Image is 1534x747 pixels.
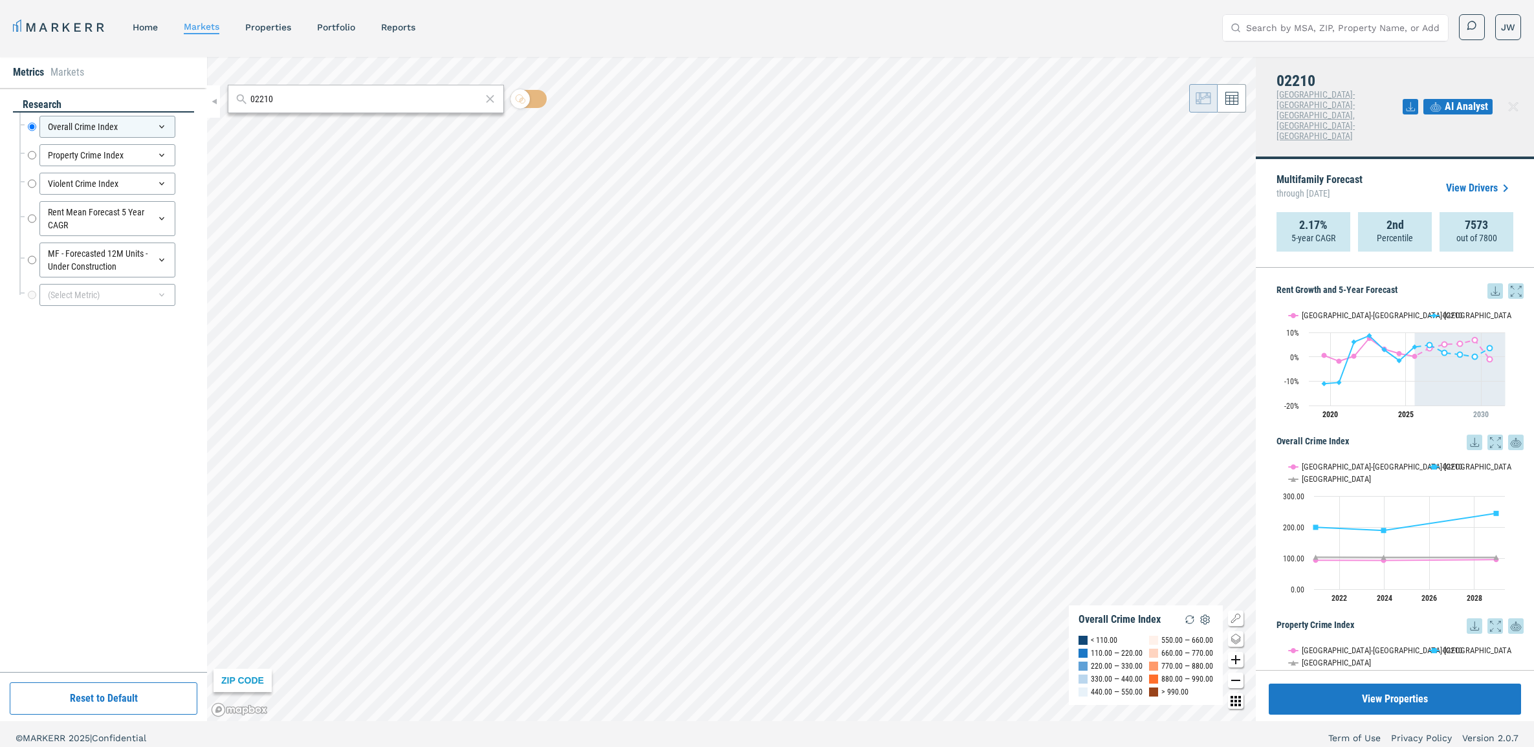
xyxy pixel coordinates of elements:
[1284,377,1299,386] text: -10%
[1313,558,1319,563] path: Monday, 14 Dec, 16:00, 93.0242268453867. Boston-Cambridge-Newton, MA-NH.
[1302,474,1371,484] text: [GEOGRAPHIC_DATA]
[1289,310,1416,321] button: Show Boston-Cambridge-Newton, MA-NH
[1313,554,1319,559] path: Monday, 14 Dec, 16:00, 102.949897. USA.
[1456,232,1497,244] p: out of 7800
[1277,450,1511,612] svg: Interactive chart
[1091,660,1143,673] div: 220.00 — 330.00
[1286,329,1299,338] text: 10%
[1302,658,1371,667] text: [GEOGRAPHIC_DATA]
[1337,380,1342,385] path: Wednesday, 29 Jul, 17:00, -10.55. 02210.
[1442,341,1447,347] path: Thursday, 29 Jul, 17:00, 5.08. Boston-Cambridge-Newton, MA-NH.
[1381,554,1386,559] path: Thursday, 14 Dec, 16:00, 102.85286. USA.
[1277,283,1524,299] h5: Rent Growth and 5-Year Forecast
[16,733,23,743] span: ©
[1091,647,1143,660] div: 110.00 — 220.00
[50,65,84,80] li: Markets
[1352,354,1357,359] path: Thursday, 29 Jul, 17:00, 0.23. Boston-Cambridge-Newton, MA-NH.
[1289,455,1416,466] button: Show Boston-Cambridge-Newton, MA-NH
[1430,310,1463,321] button: Show 02210
[1277,299,1524,428] div: Rent Growth and 5-Year Forecast. Highcharts interactive chart.
[1277,72,1403,89] h4: 02210
[39,173,175,195] div: Violent Crime Index
[1198,612,1213,627] img: Settings
[1322,381,1327,386] path: Monday, 29 Jul, 17:00, -11.06. 02210.
[1161,647,1213,660] div: 660.00 — 770.00
[39,243,175,277] div: MF - Forecasted 12M Units - Under Construction
[207,57,1256,721] canvas: Map
[1381,528,1386,533] path: Thursday, 14 Dec, 16:00, 189.102414. 02210.
[1328,731,1381,744] a: Term of Use
[1412,354,1418,359] path: Tuesday, 29 Jul, 17:00, 0.17. Boston-Cambridge-Newton, MA-NH.
[1467,594,1482,603] text: 2028
[211,702,268,717] a: Mapbox logo
[1299,219,1328,232] strong: 2.17%
[1367,333,1372,338] path: Friday, 29 Jul, 17:00, 8.65. 02210.
[1494,554,1499,559] path: Thursday, 14 Dec, 16:00, 102.697279. USA.
[1283,554,1304,563] text: 100.00
[250,92,481,106] input: Search by MSA or ZIP Code
[1487,345,1493,351] path: Monday, 29 Jul, 17:00, 3.56. 02210.
[1337,358,1342,363] path: Wednesday, 29 Jul, 17:00, -1.83. Boston-Cambridge-Newton, MA-NH.
[1331,594,1347,603] text: 2022
[1091,634,1117,647] div: < 110.00
[39,116,175,138] div: Overall Crime Index
[1284,402,1299,411] text: -20%
[1423,99,1493,114] button: AI Analyst
[1487,356,1493,362] path: Monday, 29 Jul, 17:00, -0.99. Boston-Cambridge-Newton, MA-NH.
[1377,594,1392,603] text: 2024
[1277,89,1355,141] span: [GEOGRAPHIC_DATA]-[GEOGRAPHIC_DATA]-[GEOGRAPHIC_DATA], [GEOGRAPHIC_DATA]-[GEOGRAPHIC_DATA]
[1091,673,1143,686] div: 330.00 — 440.00
[184,21,219,32] a: markets
[1473,338,1478,343] path: Sunday, 29 Jul, 17:00, 6.85. Boston-Cambridge-Newton, MA-NH.
[1501,21,1515,34] span: JW
[1430,639,1463,649] button: Show 02210
[1291,585,1304,594] text: 0.00
[1430,455,1463,466] button: Show 02210
[23,733,69,743] span: MARKERR
[1382,347,1387,352] path: Saturday, 29 Jul, 17:00, 2.87. 02210.
[13,65,44,80] li: Metrics
[1473,354,1478,359] path: Sunday, 29 Jul, 17:00, 0.03. 02210.
[1277,175,1363,202] p: Multifamily Forecast
[92,733,146,743] span: Confidential
[1161,686,1189,698] div: > 990.00
[39,201,175,236] div: Rent Mean Forecast 5 Year CAGR
[1465,219,1488,232] strong: 7573
[1458,341,1463,346] path: Saturday, 29 Jul, 17:00, 5.38. Boston-Cambridge-Newton, MA-NH.
[39,144,175,166] div: Property Crime Index
[1228,652,1244,667] button: Zoom in map button
[1161,634,1213,647] div: 550.00 — 660.00
[1458,352,1463,357] path: Saturday, 29 Jul, 17:00, 0.91. 02210.
[1228,693,1244,709] button: Other options map button
[1322,352,1327,358] path: Monday, 29 Jul, 17:00, 0.58. Boston-Cambridge-Newton, MA-NH.
[1397,358,1402,363] path: Monday, 29 Jul, 17:00, -1.59. 02210.
[1091,686,1143,698] div: 440.00 — 550.00
[69,733,92,743] span: 2025 |
[1289,651,1315,662] button: Show USA
[1494,511,1499,516] path: Thursday, 14 Dec, 16:00, 244.10687. 02210.
[1443,645,1462,655] text: 02210
[1398,410,1414,419] tspan: 2025
[1246,15,1440,41] input: Search by MSA, ZIP, Property Name, or Address
[317,22,355,32] a: Portfolio
[1277,299,1511,428] svg: Interactive chart
[1322,410,1338,419] tspan: 2020
[1277,450,1524,612] div: Overall Crime Index. Highcharts interactive chart.
[1079,613,1161,626] div: Overall Crime Index
[1283,523,1304,532] text: 200.00
[1445,99,1488,114] span: AI Analyst
[1269,684,1521,715] a: View Properties
[1228,673,1244,688] button: Zoom out map button
[1291,232,1335,244] p: 5-year CAGR
[1446,180,1513,196] a: View Drivers
[1161,660,1213,673] div: 770.00 — 880.00
[1442,350,1447,355] path: Thursday, 29 Jul, 17:00, 1.61. 02210.
[1313,525,1319,530] path: Monday, 14 Dec, 16:00, 199.238818. 02210.
[1427,342,1432,347] path: Wednesday, 29 Jul, 17:00, 4.84. 02210.
[1228,631,1244,647] button: Change style map button
[1277,185,1363,202] span: through [DATE]
[1277,435,1524,450] h5: Overall Crime Index
[381,22,415,32] a: reports
[1290,353,1299,362] text: 0%
[1473,410,1489,419] tspan: 2030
